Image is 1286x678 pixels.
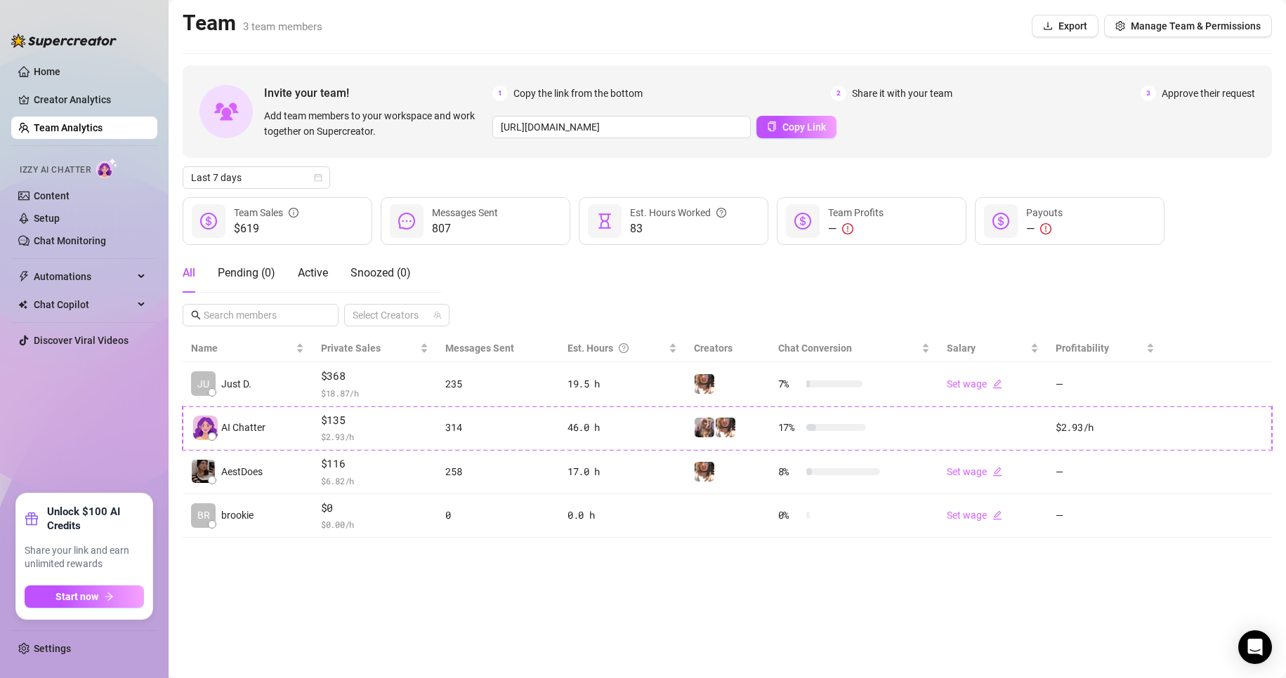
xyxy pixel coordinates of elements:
span: 2 [831,86,846,101]
span: Share your link and earn unlimited rewards [25,544,144,571]
span: Copy Link [782,121,826,133]
span: Just D. [221,376,251,392]
span: arrow-right [104,592,114,601]
span: search [191,310,201,320]
img: AI Chatter [96,158,118,178]
div: Est. Hours Worked [630,205,726,220]
span: AestDoes [221,464,263,479]
a: Team Analytics [34,122,103,133]
div: 0 [445,507,550,523]
a: Discover Viral Videos [34,335,129,346]
a: Set wageedit [947,378,1002,390]
span: Manage Team & Permissions [1131,20,1261,32]
span: AI Chatter [221,420,265,435]
img: logo-BBDzfeDw.svg [11,34,117,48]
div: 46.0 h [567,420,678,435]
span: thunderbolt [18,271,29,282]
span: 8 % [778,464,801,479]
span: Start now [55,591,98,602]
img: Aest [695,374,714,394]
span: hourglass [596,213,613,230]
span: 3 team members [243,20,322,33]
div: — [1026,220,1063,237]
span: $135 [321,412,429,429]
a: Creator Analytics [34,88,146,111]
span: Snoozed ( 0 ) [350,266,411,279]
div: 258 [445,464,550,479]
span: copy [767,121,777,131]
a: Set wageedit [947,466,1002,477]
td: — [1047,362,1163,406]
div: 17.0 h [567,464,678,479]
div: Est. Hours [567,340,667,356]
span: BR [197,507,210,523]
span: Approve their request [1162,86,1255,101]
span: question-circle [619,340,629,356]
a: Chat Monitoring [34,235,106,246]
span: Messages Sent [445,343,514,354]
span: JU [197,376,209,392]
span: Team Profits [828,207,884,218]
span: team [433,311,442,319]
span: exclamation-circle [842,223,853,234]
span: Chat Conversion [778,343,852,354]
th: Creators [685,335,769,362]
span: Add team members to your workspace and work together on Supercreator. [264,108,487,139]
div: — [828,220,884,237]
img: Aest [716,418,735,437]
span: $ 0.00 /h [321,517,429,531]
span: 0 % [778,507,801,523]
span: Last 7 days [191,167,322,188]
span: Export [1058,20,1087,32]
div: Pending ( 0 ) [218,265,275,281]
a: Content [34,190,70,201]
button: Manage Team & Permissions [1104,15,1272,37]
span: Name [191,340,293,356]
button: Export [1032,15,1098,37]
h2: Team [183,10,322,36]
div: 19.5 h [567,376,678,392]
button: Copy Link [756,116,836,138]
div: All [183,265,195,281]
span: 7 % [778,376,801,392]
span: $0 [321,500,429,517]
img: Chat Copilot [18,300,27,310]
div: 314 [445,420,550,435]
span: 3 [1141,86,1156,101]
span: $ 6.82 /h [321,474,429,488]
div: 0.0 h [567,507,678,523]
span: 17 % [778,420,801,435]
a: Settings [34,643,71,654]
span: $ 18.87 /h [321,386,429,400]
div: Team Sales [234,205,298,220]
span: Payouts [1026,207,1063,218]
span: Share it with your team [852,86,952,101]
img: izzy-ai-chatter-avatar-DDCN_rTZ.svg [193,416,218,440]
span: edit [992,510,1002,520]
input: Search members [204,307,319,323]
span: $ 2.93 /h [321,430,429,444]
div: 235 [445,376,550,392]
span: $619 [234,220,298,237]
span: dollar-circle [794,213,811,230]
span: brookie [221,507,254,523]
span: exclamation-circle [1040,223,1051,234]
span: Izzy AI Chatter [20,164,91,177]
span: 83 [630,220,726,237]
span: Automations [34,265,133,288]
span: edit [992,379,1002,389]
img: Aest [695,418,714,437]
span: Chat Copilot [34,293,133,316]
span: info-circle [289,205,298,220]
span: gift [25,512,39,526]
div: $2.93 /h [1056,420,1155,435]
img: AestDoes [192,460,215,483]
span: Salary [947,343,976,354]
a: Home [34,66,60,77]
span: dollar-circle [992,213,1009,230]
td: — [1047,494,1163,538]
span: message [398,213,415,230]
span: Copy the link from the bottom [513,86,643,101]
span: $368 [321,368,429,385]
a: Set wageedit [947,510,1002,521]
